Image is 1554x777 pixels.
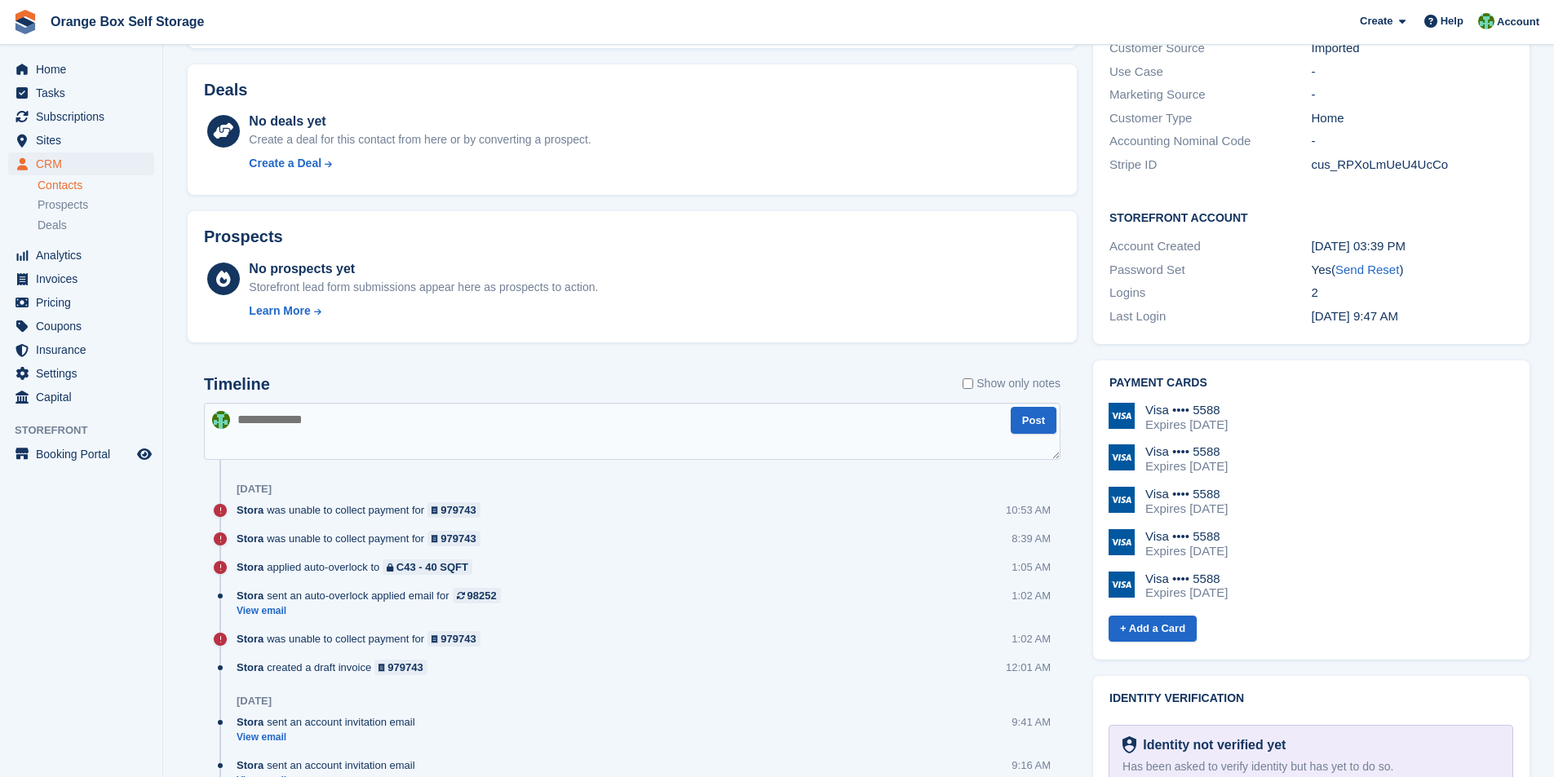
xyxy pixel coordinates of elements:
h2: Payment cards [1109,377,1513,390]
span: Stora [237,757,263,773]
a: C43 - 40 SQFT [383,559,472,575]
div: Visa •••• 5588 [1145,572,1228,586]
span: CRM [36,152,134,175]
div: 1:02 AM [1012,588,1051,603]
span: Stora [237,559,263,575]
div: Learn More [249,302,310,320]
span: Storefront [15,422,162,439]
div: - [1312,132,1513,151]
span: Stora [237,531,263,546]
span: Deals [38,218,67,233]
div: Imported [1312,39,1513,58]
div: Accounting Nominal Code [1109,132,1311,151]
div: Has been asked to verify identity but has yet to do so. [1122,758,1499,775]
a: 98252 [453,588,501,603]
a: menu [8,362,154,385]
a: 979743 [374,660,427,675]
div: Expires [DATE] [1145,501,1228,516]
a: menu [8,338,154,361]
div: Home [1312,109,1513,128]
div: [DATE] [237,695,272,708]
div: cus_RPXoLmUeU4UcCo [1312,156,1513,174]
div: Create a deal for this contact from here or by converting a prospect. [249,131,591,148]
h2: Timeline [204,375,270,394]
span: Account [1497,14,1539,30]
a: menu [8,82,154,104]
div: Expires [DATE] [1145,417,1228,432]
a: menu [8,152,154,175]
a: 979743 [427,502,480,518]
div: applied auto-overlock to [237,559,480,575]
a: Contacts [38,178,154,193]
div: Yes [1312,261,1513,280]
div: Visa •••• 5588 [1145,444,1228,459]
a: menu [8,267,154,290]
div: [DATE] [237,483,272,496]
a: Learn More [249,302,598,320]
label: Show only notes [963,375,1060,392]
a: View email [237,731,423,744]
h2: Storefront Account [1109,209,1513,225]
a: Deals [38,217,154,234]
span: Home [36,58,134,81]
div: Password Set [1109,261,1311,280]
a: Create a Deal [249,155,591,172]
div: Customer Type [1109,109,1311,128]
div: 10:53 AM [1006,502,1051,518]
span: ( ) [1331,263,1403,276]
div: Expires [DATE] [1145,585,1228,600]
a: menu [8,291,154,314]
a: menu [8,443,154,466]
a: menu [8,105,154,128]
span: Create [1360,13,1392,29]
span: Settings [36,362,134,385]
input: Show only notes [963,375,973,392]
a: Prospects [38,196,154,214]
div: created a draft invoice [237,660,436,675]
span: Stora [237,660,263,675]
h2: Identity verification [1109,692,1513,705]
a: menu [8,244,154,267]
div: No deals yet [249,112,591,131]
div: was unable to collect payment for [237,631,489,647]
div: Storefront lead form submissions appear here as prospects to action. [249,279,598,296]
div: Expires [DATE] [1145,459,1228,474]
div: 2 [1312,284,1513,302]
span: Coupons [36,315,134,338]
div: Marketing Source [1109,86,1311,104]
a: 979743 [427,531,480,546]
time: 2025-09-26 08:47:59 UTC [1312,309,1398,323]
a: Preview store [135,444,154,464]
span: Capital [36,386,134,408]
div: Account Created [1109,237,1311,256]
a: Send Reset [1335,263,1399,276]
img: Identity Verification Ready [1122,736,1136,754]
img: Visa Logo [1109,529,1135,555]
div: Last Login [1109,307,1311,326]
div: 979743 [387,660,423,675]
div: - [1312,63,1513,82]
div: 979743 [441,531,476,546]
div: 979743 [441,631,476,647]
span: Stora [237,631,263,647]
img: Visa Logo [1109,572,1135,598]
h2: Deals [204,81,247,99]
div: 1:02 AM [1012,631,1051,647]
div: 8:39 AM [1012,531,1051,546]
div: was unable to collect payment for [237,502,489,518]
div: sent an account invitation email [237,757,423,773]
h2: Prospects [204,227,283,246]
div: Customer Source [1109,39,1311,58]
a: menu [8,386,154,408]
div: [DATE] 03:39 PM [1312,237,1513,256]
div: 9:41 AM [1012,714,1051,730]
a: View email [237,604,509,618]
div: 12:01 AM [1006,660,1051,675]
div: sent an auto-overlock applied email for [237,588,509,603]
button: Post [1011,407,1056,434]
img: Visa Logo [1109,487,1135,513]
a: menu [8,58,154,81]
div: Visa •••• 5588 [1145,403,1228,417]
div: C43 - 40 SQFT [396,559,468,575]
span: Invoices [36,267,134,290]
